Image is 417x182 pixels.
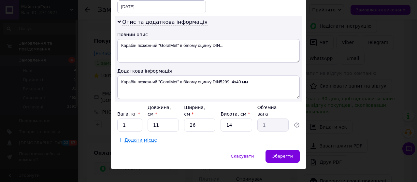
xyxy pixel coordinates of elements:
[231,154,254,159] span: Скасувати
[257,104,289,117] div: Об'ємна вага
[117,111,140,117] label: Вага, кг
[124,137,157,143] span: Додати місце
[117,68,300,74] div: Додаткова інформація
[184,105,205,117] label: Ширина, см
[117,39,300,63] textarea: Карабін пожежний "GoralMet" в білому оцинку DIN...
[122,19,208,25] span: Опис та додаткова інформація
[117,76,300,99] textarea: Карабін пожежний "GoralMet" в білому оцинку DIN5299 4х40 мм
[272,154,293,159] span: Зберегти
[148,105,171,117] label: Довжина, см
[117,31,300,38] div: Повний опис
[221,111,250,117] label: Висота, см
